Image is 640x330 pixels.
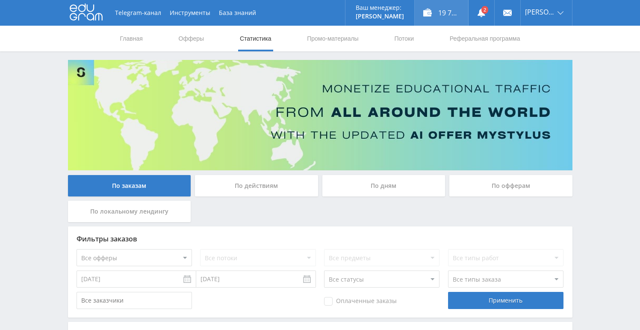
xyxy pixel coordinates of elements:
[178,26,205,51] a: Офферы
[68,60,572,170] img: Banner
[449,26,521,51] a: Реферальная программа
[449,175,572,196] div: По офферам
[448,292,563,309] div: Применить
[322,175,445,196] div: По дням
[393,26,415,51] a: Потоки
[68,201,191,222] div: По локальному лендингу
[119,26,144,51] a: Главная
[356,4,404,11] p: Ваш менеджер:
[77,292,192,309] input: Все заказчики
[306,26,359,51] a: Промо-материалы
[77,235,564,243] div: Фильтры заказов
[525,9,555,15] span: [PERSON_NAME]
[324,297,397,306] span: Оплаченные заказы
[68,175,191,196] div: По заказам
[356,13,404,20] p: [PERSON_NAME]
[239,26,272,51] a: Статистика
[195,175,318,196] div: По действиям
